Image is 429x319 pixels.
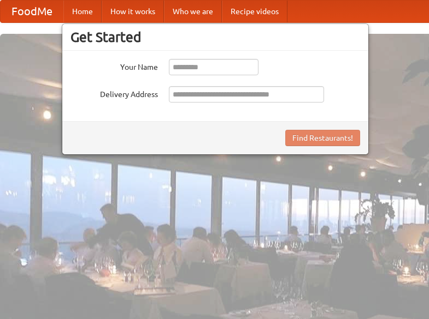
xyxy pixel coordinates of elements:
[1,1,63,22] a: FoodMe
[222,1,287,22] a: Recipe videos
[70,59,158,73] label: Your Name
[285,130,360,146] button: Find Restaurants!
[63,1,102,22] a: Home
[102,1,164,22] a: How it works
[70,86,158,100] label: Delivery Address
[164,1,222,22] a: Who we are
[70,29,360,45] h3: Get Started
